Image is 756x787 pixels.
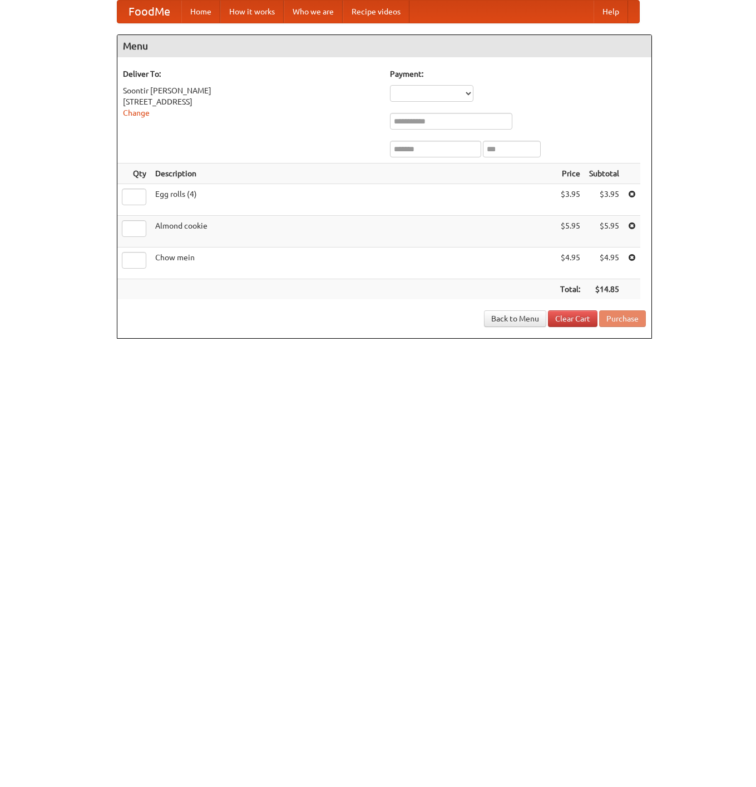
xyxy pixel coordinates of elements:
[585,216,624,248] td: $5.95
[117,35,651,57] h4: Menu
[123,85,379,96] div: Soontir [PERSON_NAME]
[151,184,556,216] td: Egg rolls (4)
[585,279,624,300] th: $14.85
[585,248,624,279] td: $4.95
[484,310,546,327] a: Back to Menu
[181,1,220,23] a: Home
[548,310,597,327] a: Clear Cart
[585,184,624,216] td: $3.95
[585,164,624,184] th: Subtotal
[556,248,585,279] td: $4.95
[117,1,181,23] a: FoodMe
[117,164,151,184] th: Qty
[220,1,284,23] a: How it works
[599,310,646,327] button: Purchase
[123,96,379,107] div: [STREET_ADDRESS]
[151,216,556,248] td: Almond cookie
[556,279,585,300] th: Total:
[390,68,646,80] h5: Payment:
[556,164,585,184] th: Price
[151,248,556,279] td: Chow mein
[284,1,343,23] a: Who we are
[556,184,585,216] td: $3.95
[594,1,628,23] a: Help
[151,164,556,184] th: Description
[556,216,585,248] td: $5.95
[123,108,150,117] a: Change
[343,1,409,23] a: Recipe videos
[123,68,379,80] h5: Deliver To:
